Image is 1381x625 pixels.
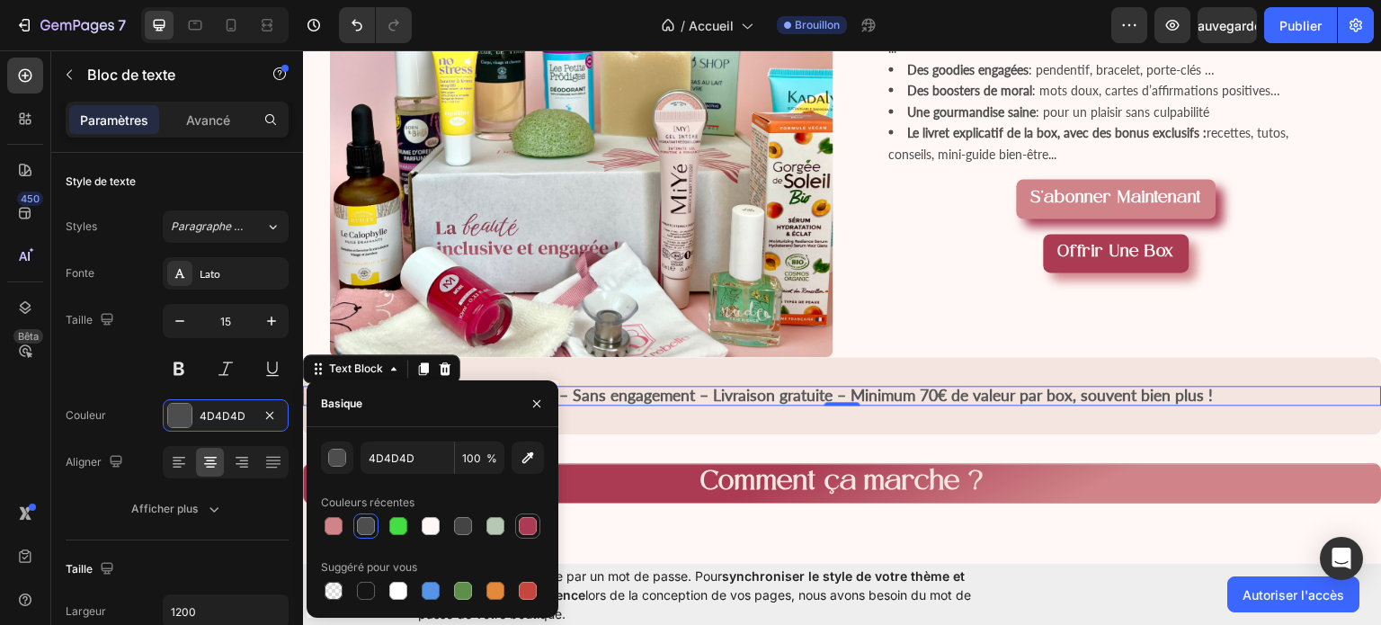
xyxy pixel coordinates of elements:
font: Paragraphe 1* [171,219,245,233]
button: <p><span style="color:#FFF8F6;"><strong>Offrir une box</strong></span></p> [741,183,887,223]
button: Publier [1264,7,1337,43]
span: : pour un plaisir sans culpabilité [605,53,907,68]
font: lors de la conception de vos pages, nous avons besoin du mot de passe de votre boutique. [418,587,971,621]
font: Avancé [186,112,230,128]
font: Paramètres [80,112,148,128]
div: Annuler/Rétablir [339,7,412,43]
span: : pendentif, bracelet, porte-clés … [605,11,913,26]
strong: Offrir une box [755,193,872,211]
input: Par exemple : FFFFFF [361,442,454,474]
font: % [486,451,497,465]
font: Couleurs récentes [321,496,414,509]
img: gempages_579179883515609697-6b1b5ee7-cc48-457f-b564-1e155e86387d.png [839,496,965,622]
font: Brouillon [795,18,840,31]
font: 4D4D4D [200,409,245,423]
font: Sauvegarder [1189,18,1266,33]
font: Suggéré pour vous [321,560,417,574]
font: Fonte [66,266,94,280]
font: / [681,18,685,33]
font: Bloc de texte [87,66,175,84]
font: Largeur [66,604,106,618]
font: Bêta [18,330,39,343]
button: Autoriser l'accès [1227,576,1359,612]
font: Publier [1279,18,1322,33]
strong: Le livret explicatif de la box, avec des bonus exclusifs : [605,74,904,89]
strong: Des boosters de moral [605,31,730,47]
font: Aligner [66,455,102,469]
button: 7 [7,7,134,43]
span: Comment ça marche ? [397,418,682,447]
img: gempages_579179883515609697-9566e472-221c-4eff-9642-e812126b92bc.png [477,496,602,622]
button: Afficher plus [66,493,289,525]
strong: Des goodies engagées [605,11,726,26]
font: 450 [21,192,40,205]
font: Accueil [689,18,734,33]
p: Bloc de texte [87,64,240,85]
img: gempages_579179883515609697-24c33e46-52ba-48da-b504-29fe7cedd6fe.png [114,496,240,622]
font: Votre page est protégée par un mot de passe. Pour [418,568,722,584]
iframe: Zone de conception [303,50,1381,564]
button: Sauvegarder [1198,7,1257,43]
span: recettes, tutos, conseils, mini-guide bien-être... [586,74,986,111]
font: Style de texte [66,174,136,188]
button: <p><span style="color:#FFFFFF;">S’abonner maintenant</span></p> [714,129,913,168]
strong: 100% Clean – Sans engagement – Livraison gratuite – Minimum 70€ de valeur par box, souvent bien p... [169,335,911,354]
font: Lato [200,267,220,281]
div: Ouvrir Intercom Messenger [1320,537,1363,580]
div: Text Block [22,310,84,326]
span: : mots doux, cartes d’affirmations positives… [605,31,978,47]
font: Afficher plus [131,502,198,515]
font: Taille [66,313,93,326]
font: Styles [66,219,97,233]
font: Couleur [66,408,106,422]
strong: Une gourmandise saine [605,53,734,68]
font: 7 [118,16,126,34]
span: S’abonner maintenant [728,138,899,156]
button: Paragraphe 1* [163,210,289,243]
font: Autoriser l'accès [1243,587,1344,603]
font: Basique [321,397,362,410]
font: Taille [66,562,93,576]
